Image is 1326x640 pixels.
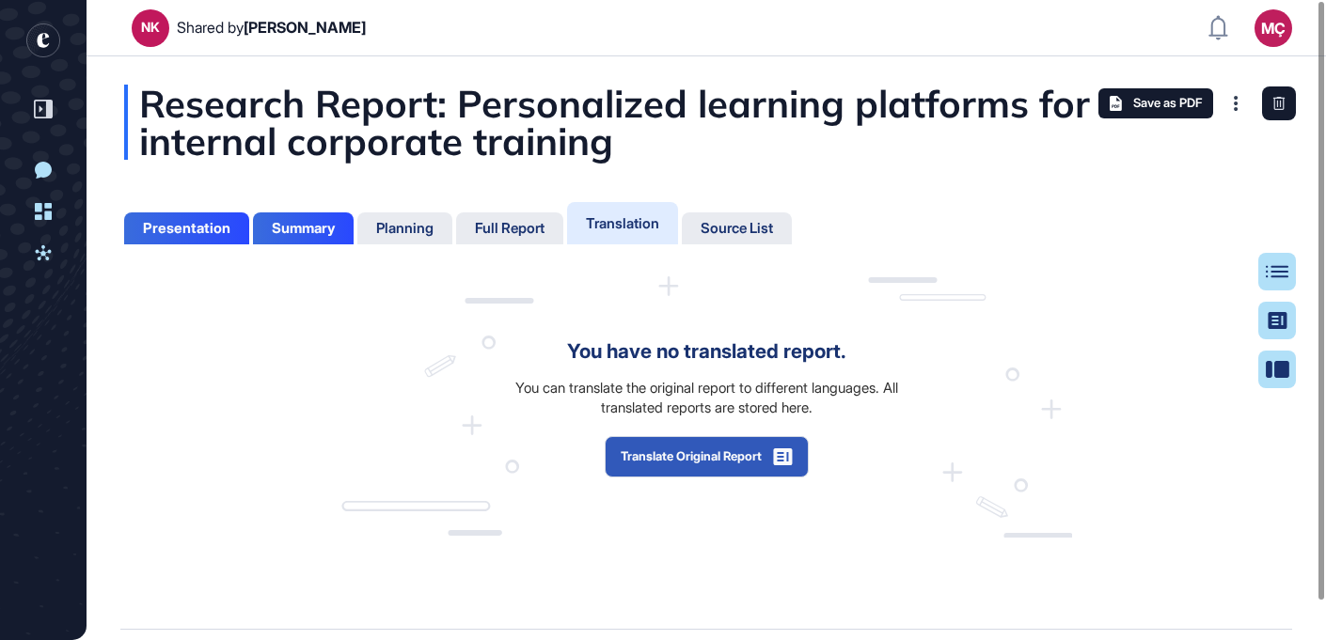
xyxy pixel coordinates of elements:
[567,336,846,367] div: You have no translated report.
[143,220,230,237] div: Presentation
[1255,9,1292,47] button: MÇ
[586,214,659,232] div: Translation
[272,220,335,237] div: Summary
[124,85,1288,160] div: Research Report: Personalized learning platforms for internal corporate training
[26,23,60,57] div: entrapeer-logo
[177,19,366,37] div: Shared by
[244,18,366,37] span: [PERSON_NAME]
[1133,96,1202,111] span: Save as PDF
[485,378,928,417] div: You can translate the original report to different languages. All translated reports are stored h...
[701,220,773,237] div: Source List
[141,20,160,35] div: NK
[376,220,434,237] div: Planning
[605,436,809,477] button: Translate Original Report
[475,220,545,237] div: Full Report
